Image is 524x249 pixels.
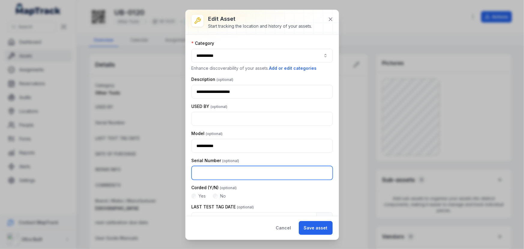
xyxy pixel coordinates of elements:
label: Model [192,131,223,137]
button: Save asset [299,221,333,235]
div: Start tracking the location and history of your assets. [208,23,312,29]
button: Add or edit categories [269,65,317,72]
label: Corded (Y/N) [192,185,237,191]
label: LAST TEST TAG DATE [192,204,254,210]
button: Calendar [317,212,333,226]
label: Category [192,40,214,46]
label: Serial Number [192,158,239,164]
button: Cancel [271,221,296,235]
label: Description [192,76,234,82]
p: Enhance discoverability of your assets. [192,65,333,72]
label: No [220,193,226,199]
label: Yes [198,193,206,199]
label: USED BY [192,103,228,109]
h3: Edit asset [208,15,312,23]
